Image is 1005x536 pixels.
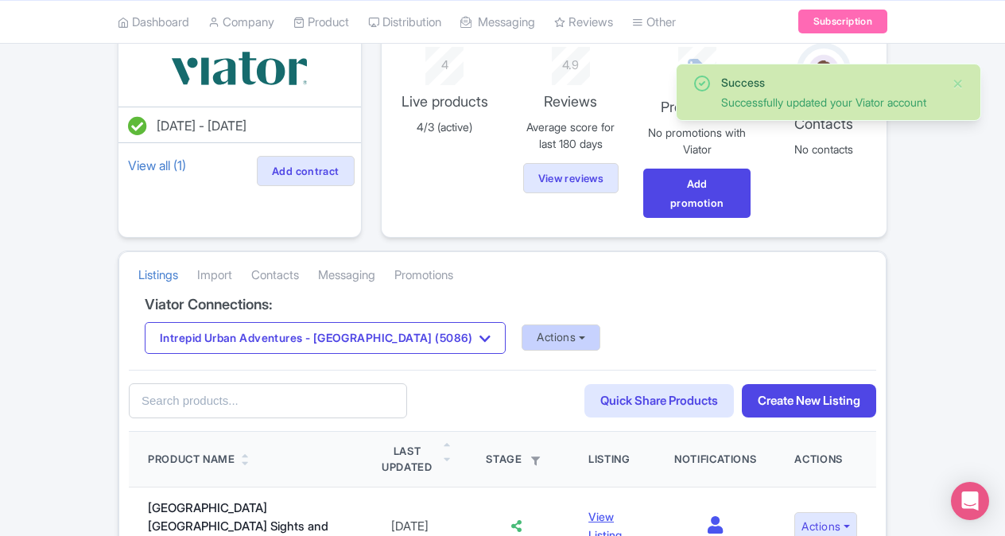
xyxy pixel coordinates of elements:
[721,94,939,111] div: Successfully updated your Viator account
[148,452,235,468] div: Product Name
[318,254,375,297] a: Messaging
[742,384,876,418] a: Create New Listing
[655,432,775,487] th: Notifications
[643,96,751,118] p: Promotions
[517,91,624,112] p: Reviews
[391,47,499,75] div: 4
[517,118,624,152] p: Average score for last 180 days
[584,384,734,418] a: Quick Share Products
[798,10,887,33] a: Subscription
[643,169,751,218] a: Add promotion
[391,118,499,135] p: 4/3 (active)
[643,124,751,157] p: No promotions with Viator
[517,47,624,75] div: 4.9
[197,254,232,297] a: Import
[129,383,407,419] input: Search products...
[394,254,453,297] a: Promotions
[157,118,246,134] span: [DATE] - [DATE]
[251,254,299,297] a: Contacts
[522,324,600,351] button: Actions
[482,452,550,468] div: Stage
[531,456,540,465] i: Filter by stage
[138,254,178,297] a: Listings
[377,444,437,475] div: Last Updated
[569,432,655,487] th: Listing
[125,154,189,177] a: View all (1)
[775,432,876,487] th: Actions
[523,163,619,193] a: View reviews
[391,91,499,112] p: Live products
[257,156,355,186] a: Add contract
[168,43,311,94] img: vbqrramwp3xkpi4ekcjz.svg
[145,297,860,313] h4: Viator Connections:
[770,113,877,134] p: Contacts
[770,141,877,157] p: No contacts
[721,74,939,91] div: Success
[805,52,842,90] img: avatar_key_member-9c1dde93af8b07d7383eb8b5fb890c87.png
[951,482,989,520] div: Open Intercom Messenger
[145,322,506,354] button: Intrepid Urban Adventures - [GEOGRAPHIC_DATA] (5086)
[952,74,964,93] button: Close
